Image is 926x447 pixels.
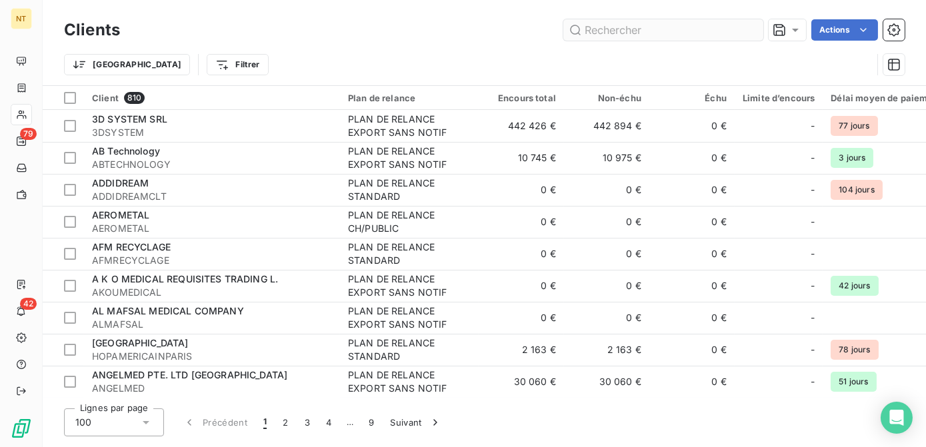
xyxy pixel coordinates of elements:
div: NT [11,8,32,29]
span: - [811,311,815,324]
td: 0 € [479,174,564,206]
div: PLAN DE RELANCE EXPORT SANS NOTIF [348,368,471,395]
span: AKOUMEDICAL [92,286,332,299]
td: 0 € [649,206,735,238]
span: AB Technology [92,145,160,157]
td: 0 € [649,334,735,366]
button: 9 [361,408,382,436]
div: PLAN DE RELANCE EXPORT SANS NOTIF [348,145,471,171]
div: PLAN DE RELANCE CH/PUBLIC [348,209,471,235]
span: 79 [20,128,37,140]
span: AEROMETAL [92,222,332,235]
td: 0 € [649,110,735,142]
input: Rechercher [563,19,763,41]
td: 0 € [649,174,735,206]
span: 810 [124,92,145,104]
button: Filtrer [207,54,268,75]
div: Limite d’encours [743,93,815,103]
td: 0 € [479,206,564,238]
td: 0 € [564,206,649,238]
span: ADDIDREAMCLT [92,190,332,203]
td: 0 € [564,270,649,302]
td: 442 426 € [479,110,564,142]
button: 3 [297,408,318,436]
td: 0 € [649,142,735,174]
td: 2 163 € [479,334,564,366]
td: 10 975 € [564,142,649,174]
span: - [811,343,815,356]
button: Précédent [175,408,255,436]
td: 2 163 € [564,334,649,366]
span: Client [92,93,119,103]
h3: Clients [64,18,120,42]
span: AL MAFSAL MEDICAL COMPANY [92,305,244,316]
span: 3DSYSTEM [92,126,332,139]
a: 79 [11,131,31,152]
span: 1 [263,416,267,429]
span: ALMAFSAL [92,318,332,331]
span: 3D SYSTEM SRL [92,113,167,125]
button: [GEOGRAPHIC_DATA] [64,54,190,75]
span: 3 jours [831,148,873,168]
span: ADDIDREAM [92,177,149,189]
div: PLAN DE RELANCE STANDARD [348,336,471,363]
span: 51 jours [831,372,876,392]
td: 0 € [649,270,735,302]
span: - [811,215,815,228]
td: 0 € [479,302,564,334]
span: A K O MEDICAL REQUISITES TRADING L. [92,273,278,284]
span: 78 jours [831,340,878,360]
span: ABTECHNOLOGY [92,158,332,171]
span: … [339,412,361,433]
span: AFM RECYCLAGE [92,241,171,252]
div: Non-échu [572,93,641,103]
td: 30 060 € [564,366,649,398]
td: 0 € [564,174,649,206]
button: 4 [318,408,339,436]
img: Logo LeanPay [11,418,32,439]
td: 10 745 € [479,142,564,174]
span: HOPAMERICAINPARIS [92,350,332,363]
td: 442 894 € [564,110,649,142]
span: - [811,279,815,292]
td: 0 € [649,366,735,398]
button: Suivant [383,408,450,436]
span: AFMRECYCLAGE [92,254,332,267]
div: PLAN DE RELANCE STANDARD [348,240,471,267]
div: Encours total [487,93,556,103]
span: AEROMETAL [92,209,149,221]
div: PLAN DE RELANCE EXPORT SANS NOTIF [348,113,471,139]
span: 42 jours [831,276,878,296]
span: [GEOGRAPHIC_DATA] [92,337,189,348]
span: 100 [75,416,91,429]
div: Plan de relance [348,93,471,103]
span: - [811,183,815,197]
td: 0 € [479,238,564,270]
div: Open Intercom Messenger [881,402,913,434]
button: Actions [811,19,878,41]
span: - [811,119,815,133]
td: 30 060 € [479,366,564,398]
td: 0 € [649,238,735,270]
span: 77 jours [831,116,877,136]
span: - [811,247,815,260]
span: - [811,375,815,388]
span: - [811,151,815,165]
div: PLAN DE RELANCE EXPORT SANS NOTIF [348,272,471,299]
span: ANGELMED PTE. LTD [GEOGRAPHIC_DATA] [92,369,287,380]
span: 104 jours [831,180,882,200]
div: Échu [657,93,727,103]
div: PLAN DE RELANCE EXPORT SANS NOTIF [348,304,471,331]
td: 0 € [649,302,735,334]
div: PLAN DE RELANCE STANDARD [348,177,471,203]
span: 42 [20,298,37,310]
td: 0 € [479,270,564,302]
td: 0 € [564,238,649,270]
button: 2 [275,408,296,436]
td: 0 € [564,302,649,334]
button: 1 [255,408,275,436]
span: ANGELMED [92,382,332,395]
